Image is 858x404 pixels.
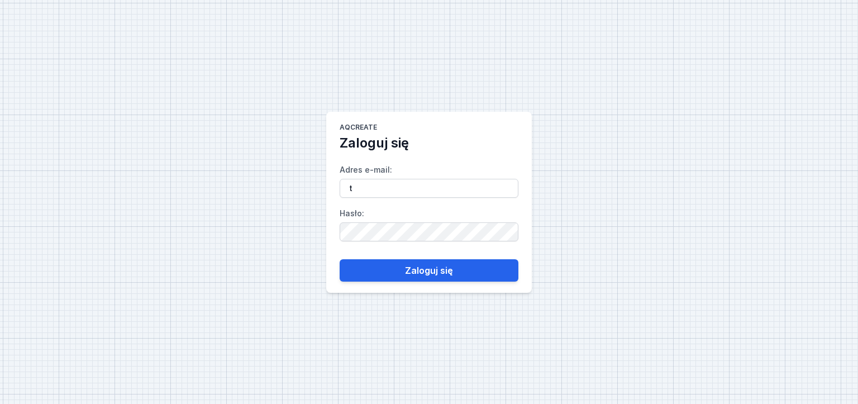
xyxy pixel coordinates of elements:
button: Zaloguj się [340,259,518,282]
input: Hasło: [340,222,518,241]
h1: AQcreate [340,123,377,134]
label: Adres e-mail : [340,161,518,198]
h2: Zaloguj się [340,134,409,152]
label: Hasło : [340,205,518,241]
input: Adres e-mail: [340,179,518,198]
